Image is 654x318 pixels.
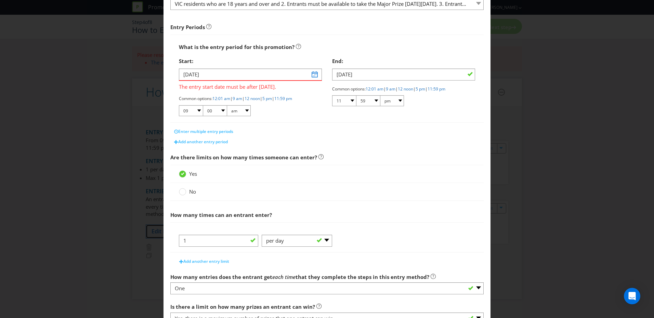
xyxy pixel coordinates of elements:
[230,96,233,101] span: |
[179,44,295,50] span: What is the entry period for this promotion?
[175,256,233,267] button: Add another entry limit
[428,86,445,92] a: 11:59 pm
[189,188,196,195] span: No
[189,170,197,177] span: Yes
[260,96,262,101] span: |
[274,96,292,101] a: 11:59 pm
[416,86,425,92] a: 5 pm
[242,96,245,101] span: |
[332,54,475,68] div: End:
[178,129,233,134] span: Enter multiple entry periods
[332,86,366,92] span: Common options:
[179,81,322,91] span: The entry start date must be after [DATE].
[383,86,386,92] span: |
[624,288,640,304] div: Open Intercom Messenger
[170,273,272,280] span: How many entries does the entrant get
[233,96,242,101] a: 9 am
[170,24,205,30] strong: Entry Periods
[366,86,383,92] a: 12:01 am
[170,211,272,218] span: How many times can an entrant enter?
[170,137,232,147] button: Add another entry period
[179,96,212,101] span: Common options:
[413,86,416,92] span: |
[212,96,230,101] a: 12:01 am
[170,303,315,310] span: Is there a limit on how many prizes an entrant can win?
[245,96,260,101] a: 12 noon
[179,54,322,68] div: Start:
[398,86,413,92] a: 12 noon
[296,273,429,280] span: that they complete the steps in this entry method?
[425,86,428,92] span: |
[179,69,322,81] input: DD/MM/YY
[395,86,398,92] span: |
[183,258,229,264] span: Add another entry limit
[272,273,296,280] em: each time
[262,96,272,101] a: 5 pm
[332,69,475,81] input: DD/MM/YY
[386,86,395,92] a: 9 am
[170,154,317,161] span: Are there limits on how many times someone can enter?
[178,139,228,145] span: Add another entry period
[272,96,274,101] span: |
[170,126,237,137] button: Enter multiple entry periods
